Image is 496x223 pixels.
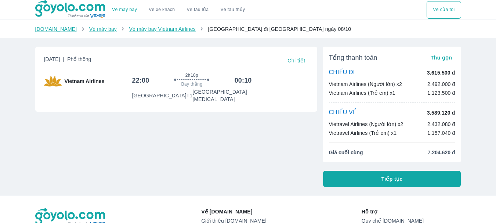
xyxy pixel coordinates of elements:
[428,149,455,156] span: 7.204.620 đ
[112,7,137,12] a: Vé máy bay
[329,53,377,62] span: Tổng thanh toán
[427,1,461,19] button: Vé của tôi
[287,58,305,64] span: Chi tiết
[427,89,455,97] p: 1.123.500 đ
[285,55,308,66] button: Chi tiết
[89,26,117,32] a: Vé máy bay
[427,69,455,76] p: 3.615.500 đ
[427,129,455,137] p: 1.157.040 đ
[149,7,175,12] a: Vé xe khách
[35,26,77,32] a: [DOMAIN_NAME]
[129,26,196,32] a: Vé máy bay Vietnam Airlines
[208,26,351,32] span: [GEOGRAPHIC_DATA] đi [GEOGRAPHIC_DATA] ngày 08/10
[235,76,252,85] h6: 00:10
[44,55,91,66] span: [DATE]
[35,25,461,33] nav: breadcrumb
[132,76,149,85] h6: 22:00
[427,80,455,88] p: 2.492.000 đ
[329,80,402,88] p: Vietnam Airlines (Người lớn) x2
[362,208,461,215] p: Hỗ trợ
[329,121,403,128] p: Vietravel Airlines (Người lớn) x2
[106,1,251,19] div: choose transportation mode
[181,81,203,87] span: Bay thẳng
[63,56,65,62] span: |
[329,129,397,137] p: Vietravel Airlines (Trẻ em) x1
[329,69,355,77] p: CHIỀU ĐI
[427,121,455,128] p: 2.432.080 đ
[185,72,198,78] span: 2h10p
[428,53,455,63] button: Thu gọn
[427,109,455,116] p: 3.589.120 đ
[181,1,215,19] a: Vé tàu lửa
[192,88,251,103] p: [GEOGRAPHIC_DATA] [MEDICAL_DATA]
[67,56,91,62] span: Phổ thông
[329,149,363,156] span: Giá cuối cùng
[381,175,403,183] span: Tiếp tục
[323,171,461,187] button: Tiếp tục
[65,78,105,85] span: Vietnam Airlines
[132,92,192,99] p: [GEOGRAPHIC_DATA] T1
[214,1,251,19] button: Vé tàu thủy
[329,89,395,97] p: Vietnam Airlines (Trẻ em) x1
[201,208,266,215] p: Về [DOMAIN_NAME]
[427,1,461,19] div: choose transportation mode
[329,109,357,117] p: CHIỀU VỀ
[431,55,452,61] span: Thu gọn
